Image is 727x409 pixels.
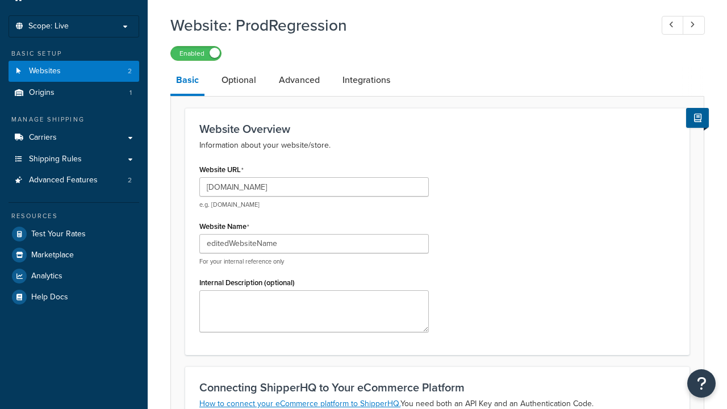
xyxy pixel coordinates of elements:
label: Website Name [199,222,249,231]
span: Test Your Rates [31,229,86,239]
div: Manage Shipping [9,115,139,124]
div: Basic Setup [9,49,139,59]
span: 1 [129,88,132,98]
button: Open Resource Center [687,369,716,398]
button: Show Help Docs [686,108,709,128]
p: e.g. [DOMAIN_NAME] [199,201,429,209]
span: 2 [128,66,132,76]
a: Optional [216,66,262,94]
a: Shipping Rules [9,149,139,170]
h3: Connecting ShipperHQ to Your eCommerce Platform [199,381,675,394]
a: Origins1 [9,82,139,103]
a: Marketplace [9,245,139,265]
h1: Website: ProdRegression [170,14,641,36]
span: Origins [29,88,55,98]
span: Advanced Features [29,176,98,185]
span: 2 [128,176,132,185]
a: Help Docs [9,287,139,307]
label: Internal Description (optional) [199,278,295,287]
span: Shipping Rules [29,155,82,164]
a: Advanced Features2 [9,170,139,191]
a: Test Your Rates [9,224,139,244]
li: Websites [9,61,139,82]
label: Website URL [199,165,244,174]
a: Websites2 [9,61,139,82]
li: Origins [9,82,139,103]
a: Analytics [9,266,139,286]
span: Analytics [31,272,62,281]
h3: Website Overview [199,123,675,135]
span: Help Docs [31,293,68,302]
p: For your internal reference only [199,257,429,266]
p: Information about your website/store. [199,139,675,152]
span: Carriers [29,133,57,143]
a: Carriers [9,127,139,148]
label: Enabled [171,47,221,60]
a: Basic [170,66,204,96]
span: Websites [29,66,61,76]
a: Advanced [273,66,325,94]
div: Resources [9,211,139,221]
span: Marketplace [31,251,74,260]
span: Scope: Live [28,22,69,31]
a: Next Record [683,16,705,35]
a: Integrations [337,66,396,94]
a: Previous Record [662,16,684,35]
li: Advanced Features [9,170,139,191]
